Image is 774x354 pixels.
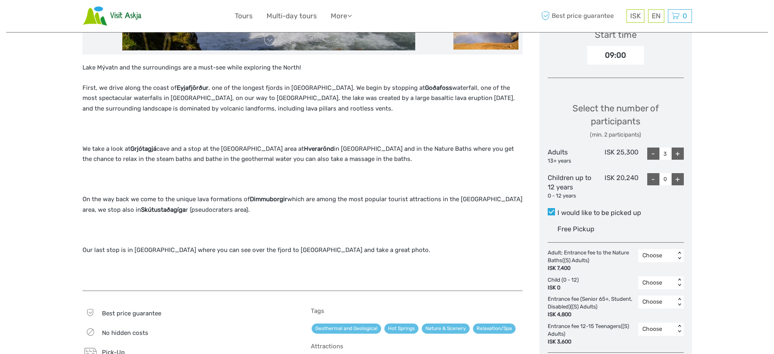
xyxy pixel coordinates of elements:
[593,173,638,200] div: ISK 20,240
[672,148,684,160] div: +
[548,192,593,200] div: 0 - 12 years
[82,6,142,26] img: Scandinavian Travel
[548,276,583,292] div: Child (0 - 12)
[548,295,638,319] div: Entrance fee (Senior 65+, Student, Disabled) ((S) Adults)
[548,323,638,346] div: Entrance fee 12-15 Teenagers ((S) Adults)
[311,307,523,315] h5: Tags
[304,145,334,152] strong: Hverarönd
[312,324,381,334] a: Geothermal and Geological
[548,131,684,139] div: (min. 2 participants)
[82,83,523,114] p: First, we drive along the coast of , one of the longest fjords in [GEOGRAPHIC_DATA]. We begin by ...
[250,195,287,203] strong: Dimmuborgir
[384,324,418,334] a: Hot Springs
[642,325,671,333] div: Choose
[11,14,92,21] p: We're away right now. Please check back later!
[548,265,634,272] div: ISK 7,400
[141,206,186,213] strong: Skútustaðagíga
[235,10,253,22] a: Tours
[425,84,452,91] strong: Goðafoss
[676,325,683,333] div: < >
[82,194,523,215] p: On the way back we come to the unique lava formations of which are among the most popular tourist...
[82,63,523,73] p: Lake Mývatn and the surroundings are a must-see while exploring the North!
[548,249,638,272] div: Adult; Entrance fee to the Nature Baths ((S) Adults)
[422,324,470,334] a: Nature & Scenery
[540,9,624,23] span: Best price guarantee
[102,310,161,317] span: Best price guarantee
[676,278,683,287] div: < >
[642,298,671,306] div: Choose
[557,225,594,233] span: Free Pickup
[548,208,684,218] label: I would like to be picked up
[82,245,523,256] p: Our last stop is in [GEOGRAPHIC_DATA] where you can see over the fjord to [GEOGRAPHIC_DATA] and t...
[130,145,156,152] strong: Grjótagjá
[676,298,683,306] div: < >
[548,311,634,319] div: ISK 4,800
[647,173,659,185] div: -
[548,102,684,139] div: Select the number of participants
[587,46,644,65] div: 09:00
[267,10,317,22] a: Multi-day tours
[630,12,641,20] span: ISK
[676,252,683,260] div: < >
[681,12,688,20] span: 0
[648,9,664,23] div: EN
[331,10,352,22] a: More
[548,157,593,165] div: 13+ years
[177,84,208,91] strong: Eyjafjörður
[593,148,638,165] div: ISK 25,300
[102,329,148,337] span: No hidden costs
[311,343,523,350] h5: Attractions
[548,148,593,165] div: Adults
[672,173,684,185] div: +
[595,28,637,41] div: Start time
[548,338,634,346] div: ISK 3,600
[642,252,671,260] div: Choose
[548,284,579,292] div: ISK 0
[473,324,516,334] a: Relaxation/Spa
[93,13,103,22] button: Open LiveChat chat widget
[548,173,593,200] div: Children up to 12 years
[647,148,659,160] div: -
[82,144,523,165] p: We take a look at cave and a stop at the [GEOGRAPHIC_DATA] area at in [GEOGRAPHIC_DATA] and in th...
[642,279,671,287] div: Choose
